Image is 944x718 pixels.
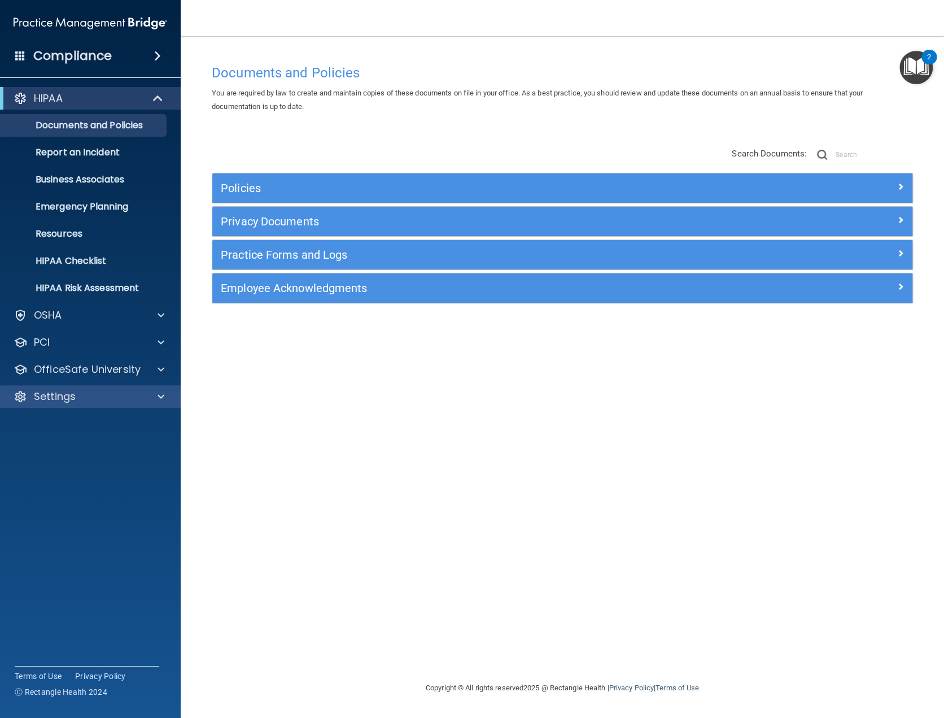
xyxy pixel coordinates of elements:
a: Privacy Documents [221,212,904,230]
a: Policies [221,179,904,197]
span: Search Documents: [732,149,807,159]
p: Report an Incident [7,147,161,158]
p: PCI [34,336,50,349]
a: Settings [14,390,164,403]
img: ic-search.3b580494.png [817,150,827,160]
a: Privacy Policy [609,684,653,692]
input: Search [836,146,913,163]
a: Employee Acknowledgments [221,279,904,297]
span: Ⓒ Rectangle Health 2024 [15,686,107,698]
p: Emergency Planning [7,201,161,212]
a: OSHA [14,308,164,322]
img: PMB logo [14,12,167,34]
p: Resources [7,228,161,240]
span: You are required by law to create and maintain copies of these documents on file in your office. ... [212,89,863,111]
a: PCI [14,336,164,349]
p: HIPAA Checklist [7,255,161,267]
h5: Policies [221,182,729,194]
button: Open Resource Center, 2 new notifications [899,51,933,84]
h5: Employee Acknowledgments [221,282,729,294]
p: Business Associates [7,174,161,185]
p: HIPAA Risk Assessment [7,282,161,294]
p: OfficeSafe University [34,363,141,376]
a: Privacy Policy [75,671,126,682]
p: Settings [34,390,76,403]
p: OSHA [34,308,62,322]
h5: Practice Forms and Logs [221,249,729,261]
a: HIPAA [14,92,164,105]
a: OfficeSafe University [14,363,164,376]
div: Copyright © All rights reserved 2025 @ Rectangle Health | | [356,670,768,706]
h4: Compliance [33,48,112,64]
a: Practice Forms and Logs [221,246,904,264]
h4: Documents and Policies [212,66,913,80]
p: HIPAA [34,92,63,105]
p: Documents and Policies [7,120,161,131]
div: 2 [927,57,931,72]
a: Terms of Use [15,671,62,682]
h5: Privacy Documents [221,215,729,228]
a: Terms of Use [655,684,699,692]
